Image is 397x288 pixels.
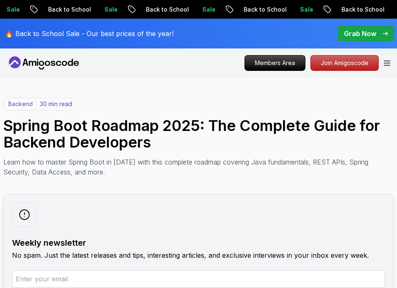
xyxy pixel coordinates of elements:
p: 30 min read [40,100,72,108]
p: No spam. Just the latest releases and tips, interesting articles, and exclusive interviews in you... [12,250,385,260]
p: Back to School [39,5,95,14]
p: Back to School [235,5,291,14]
p: Join Amigoscode [311,56,378,70]
a: Join Amigoscode [310,55,379,71]
p: backend [5,99,36,109]
p: Sale [193,5,220,14]
a: Members Area [244,55,305,71]
input: Enter your email [12,270,385,288]
p: Members Area [245,56,305,70]
p: Sale [291,5,317,14]
p: Learn how to master Spring Boot in [DATE] with this complete roadmap covering Java fundamentals, ... [3,157,375,177]
h2: Weekly newsletter [12,237,385,249]
p: Grab Now [344,29,376,39]
p: Sale [95,5,122,14]
p: Back to School [332,5,389,14]
button: Open Menu [384,61,390,66]
p: 🔥 Back to School Sale - Our best prices of the year! [5,29,174,39]
h1: Spring Boot Roadmap 2025: The Complete Guide for Backend Developers [3,117,394,150]
p: Back to School [137,5,193,14]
